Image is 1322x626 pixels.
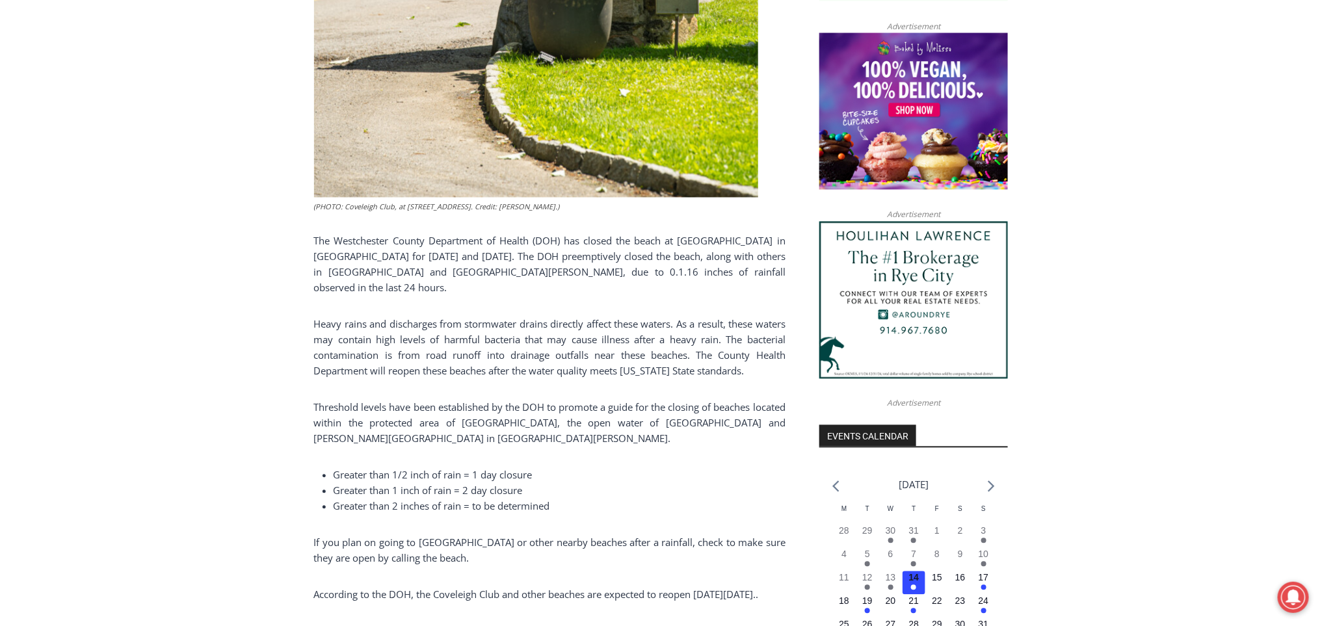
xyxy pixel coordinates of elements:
[903,525,926,548] button: 31 Has events
[972,504,996,525] div: Sunday
[888,506,893,513] span: W
[972,571,996,595] button: 17 Has events
[314,535,786,566] p: If you plan on going to [GEOGRAPHIC_DATA] or other nearby beaches after a rainfall, check to make...
[334,499,786,514] li: Greater than 2 inches of rain = to be determined
[909,573,919,583] time: 14
[958,549,963,560] time: 9
[862,526,873,536] time: 29
[972,595,996,618] button: 24 Has events
[832,504,856,525] div: Monday
[334,467,786,483] li: Greater than 1/2 inch of rain = 1 day closure
[832,571,856,595] button: 11
[899,476,929,494] li: [DATE]
[874,209,953,221] span: Advertisement
[911,549,916,560] time: 7
[958,526,963,536] time: 2
[958,506,962,513] span: S
[949,548,972,571] button: 9
[911,562,916,567] em: Has events
[972,525,996,548] button: 3 Has events
[886,573,896,583] time: 13
[856,525,879,548] button: 29
[832,480,839,493] a: Previous month
[819,425,916,447] h2: Events Calendar
[314,202,758,213] figcaption: (PHOTO: Coveleigh Club, at [STREET_ADDRESS]. Credit: [PERSON_NAME].)
[340,129,603,159] span: Intern @ [DOMAIN_NAME]
[841,506,847,513] span: M
[839,526,849,536] time: 28
[865,585,870,590] em: Has events
[925,504,949,525] div: Friday
[865,608,870,614] em: Has events
[314,233,786,296] p: The Westchester County Department of Health (DOH) has closed the beach at [GEOGRAPHIC_DATA] in [G...
[979,549,989,560] time: 10
[819,33,1008,190] img: Baked by Melissa
[925,571,949,595] button: 15
[925,595,949,618] button: 22
[862,573,873,583] time: 12
[911,608,916,614] em: Has events
[932,596,942,606] time: 22
[874,397,953,410] span: Advertisement
[819,222,1008,379] img: Houlihan Lawrence The #1 Brokerage in Rye City
[865,549,870,560] time: 5
[862,596,873,606] time: 19
[886,526,896,536] time: 30
[911,585,916,590] em: Has events
[866,506,869,513] span: T
[888,549,893,560] time: 6
[839,573,849,583] time: 11
[328,1,615,126] div: "The first chef I interviewed talked about coming to [GEOGRAPHIC_DATA] from [GEOGRAPHIC_DATA] in ...
[925,525,949,548] button: 1
[949,595,972,618] button: 23
[935,506,939,513] span: F
[925,548,949,571] button: 8
[839,596,849,606] time: 18
[912,506,916,513] span: T
[856,504,879,525] div: Tuesday
[981,506,986,513] span: S
[85,23,321,36] div: Birthdays, Graduations, Any Private Event
[903,504,926,525] div: Thursday
[932,573,942,583] time: 15
[981,562,986,567] em: Has events
[334,483,786,499] li: Greater than 1 inch of rain = 2 day closure
[911,538,916,543] em: Has events
[903,548,926,571] button: 7 Has events
[879,595,903,618] button: 20
[314,587,786,603] p: According to the DOH, the Coveleigh Club and other beaches are expected to reopen [DATE][DATE]..
[879,571,903,595] button: 13 Has events
[979,596,989,606] time: 24
[988,480,995,493] a: Next month
[949,504,972,525] div: Saturday
[979,573,989,583] time: 17
[856,595,879,618] button: 19 Has events
[865,562,870,567] em: Has events
[832,595,856,618] button: 18
[909,526,919,536] time: 31
[903,595,926,618] button: 21 Has events
[949,571,972,595] button: 16
[903,571,926,595] button: 14 Has events
[874,20,953,33] span: Advertisement
[879,504,903,525] div: Wednesday
[832,548,856,571] button: 4
[886,596,896,606] time: 20
[856,571,879,595] button: 12 Has events
[313,126,630,162] a: Intern @ [DOMAIN_NAME]
[1,131,131,162] a: Open Tues. - Sun. [PHONE_NUMBER]
[955,573,966,583] time: 16
[879,525,903,548] button: 30 Has events
[949,525,972,548] button: 2
[314,400,786,447] p: Threshold levels have been established by the DOH to promote a guide for the closing of beaches l...
[888,585,893,590] em: Has events
[909,596,919,606] time: 21
[396,14,453,50] h4: Book [PERSON_NAME]'s Good Humor for Your Event
[981,585,986,590] em: Has events
[955,596,966,606] time: 23
[972,548,996,571] button: 10 Has events
[934,526,940,536] time: 1
[4,134,127,183] span: Open Tues. - Sun. [PHONE_NUMBER]
[386,4,469,59] a: Book [PERSON_NAME]'s Good Humor for Your Event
